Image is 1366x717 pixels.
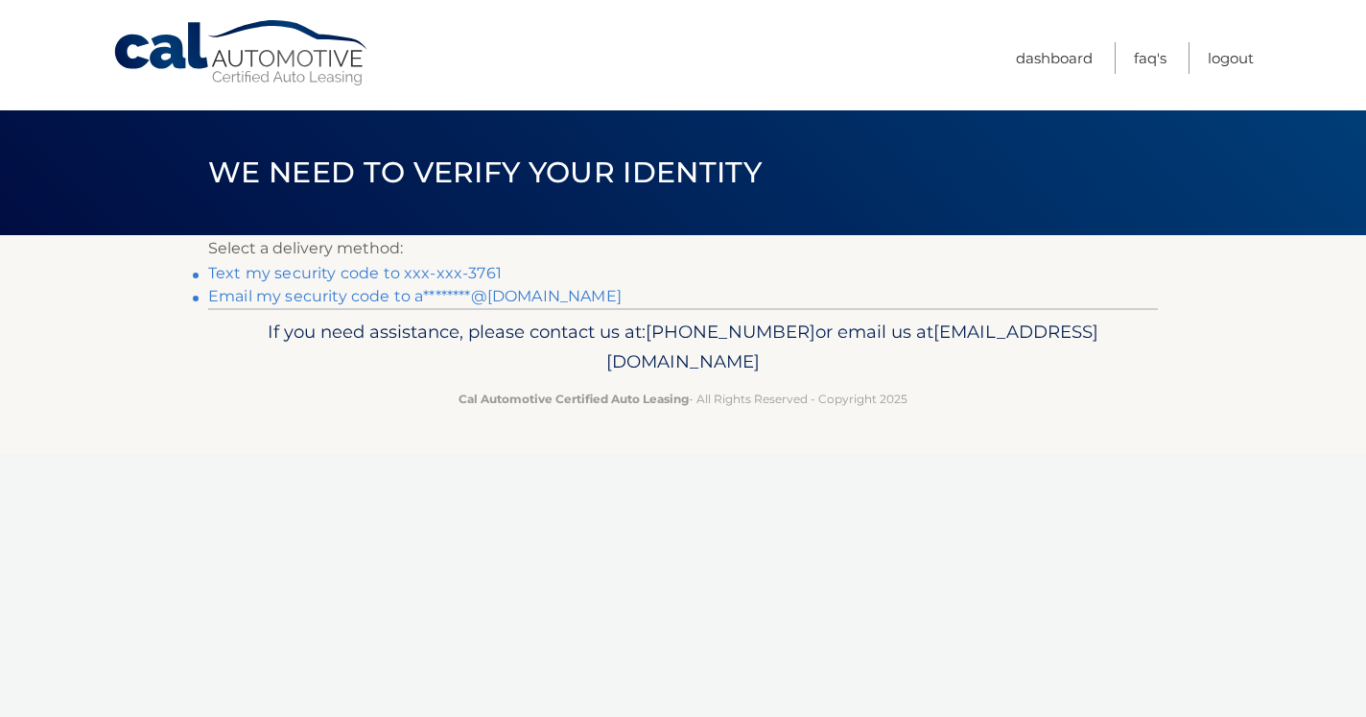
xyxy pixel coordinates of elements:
[459,392,689,406] strong: Cal Automotive Certified Auto Leasing
[208,264,502,282] a: Text my security code to xxx-xxx-3761
[221,389,1145,409] p: - All Rights Reserved - Copyright 2025
[208,155,762,190] span: We need to verify your identity
[208,287,622,305] a: Email my security code to a********@[DOMAIN_NAME]
[1134,42,1166,74] a: FAQ's
[112,19,371,87] a: Cal Automotive
[208,235,1158,262] p: Select a delivery method:
[221,317,1145,378] p: If you need assistance, please contact us at: or email us at
[1208,42,1254,74] a: Logout
[646,321,815,343] span: [PHONE_NUMBER]
[1016,42,1093,74] a: Dashboard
